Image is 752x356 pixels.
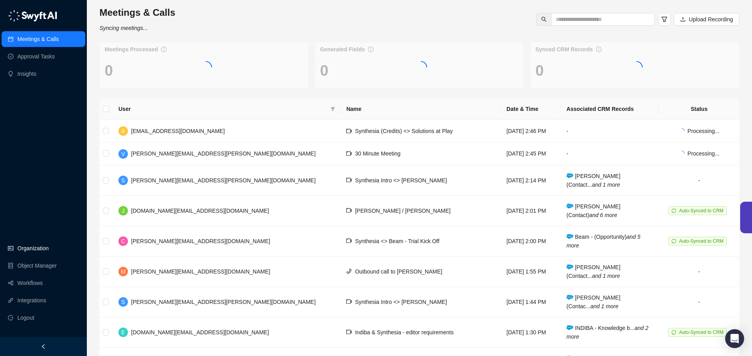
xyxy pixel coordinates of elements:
span: Synthesia <> Beam - Trial Kick Off [355,238,439,244]
button: Upload Recording [674,13,739,26]
span: [PERSON_NAME] (Contact) [566,203,621,218]
span: Synthesia (Credits) <> Solutions at Play [355,128,452,134]
span: Logout [17,310,34,326]
td: [DATE] 2:45 PM [500,142,560,165]
span: 30 Minute Meeting [355,150,400,157]
span: [EMAIL_ADDRESS][DOMAIN_NAME] [131,128,225,134]
span: video-camera [346,128,352,134]
span: video-camera [346,177,352,183]
a: Workflows [17,275,43,291]
td: [DATE] 1:44 PM [500,287,560,317]
span: loading [415,61,428,74]
a: Insights [17,66,36,82]
span: [PERSON_NAME] (Contac... [566,294,621,309]
span: [PERSON_NAME][EMAIL_ADDRESS][DOMAIN_NAME] [131,268,270,275]
a: Approval Tasks [17,49,55,64]
span: video-camera [346,151,352,156]
span: A [121,127,125,135]
span: [PERSON_NAME] (Contact... [566,264,621,279]
span: sync [671,239,676,244]
span: Auto-Synced to CRM [679,238,724,244]
span: E [121,328,125,337]
span: [PERSON_NAME][EMAIL_ADDRESS][PERSON_NAME][DOMAIN_NAME] [131,150,316,157]
span: Synthesia Intro <> [PERSON_NAME] [355,299,447,305]
td: [DATE] 1:55 PM [500,257,560,287]
span: INDIBA - Knowledge b... [566,325,648,340]
span: S [121,176,125,185]
span: video-camera [346,208,352,213]
span: [DOMAIN_NAME][EMAIL_ADDRESS][DOMAIN_NAME] [131,208,269,214]
span: Synthesia Intro <> [PERSON_NAME] [355,177,447,184]
span: J [122,206,125,215]
td: - [659,287,739,317]
td: [DATE] 2:14 PM [500,165,560,196]
a: Organization [17,240,49,256]
a: Integrations [17,292,46,308]
th: Date & Time [500,98,560,120]
td: - [659,257,739,287]
td: - [659,165,739,196]
span: [PERSON_NAME] (Contact... [566,173,621,188]
i: and 1 more [591,303,619,309]
span: loading [679,150,684,156]
td: [DATE] 2:01 PM [500,196,560,226]
span: loading [199,61,212,74]
i: Syncing meetings... [99,25,148,31]
span: search [541,17,547,22]
td: [DATE] 1:30 PM [500,317,560,348]
a: Meetings & Calls [17,31,59,47]
span: V [121,150,125,158]
span: video-camera [346,238,352,244]
span: filter [330,107,335,111]
span: C [121,237,125,245]
span: sync [671,208,676,213]
th: Name [340,98,500,120]
span: [PERSON_NAME] / [PERSON_NAME] [355,208,450,214]
i: and 1 more [592,182,620,188]
th: Status [659,98,739,120]
td: [DATE] 2:00 PM [500,226,560,257]
span: Processing... [688,128,720,134]
span: loading [630,61,643,74]
span: loading [679,128,684,134]
a: Object Manager [17,258,57,274]
h3: Meetings & Calls [99,6,175,19]
span: filter [661,16,668,22]
span: S [121,298,125,306]
span: Upload Recording [689,15,733,24]
td: - [560,120,659,142]
span: Auto-Synced to CRM [679,330,724,335]
i: and 1 more [592,273,620,279]
span: logout [8,315,13,320]
i: and 5 more [566,234,640,249]
span: [PERSON_NAME][EMAIL_ADDRESS][PERSON_NAME][DOMAIN_NAME] [131,177,316,184]
span: [PERSON_NAME][EMAIL_ADDRESS][DOMAIN_NAME] [131,238,270,244]
span: User [118,105,327,113]
span: [DOMAIN_NAME][EMAIL_ADDRESS][DOMAIN_NAME] [131,329,269,335]
span: Indiba & Synthesia - editor requirements [355,329,454,335]
span: sync [671,330,676,335]
span: video-camera [346,299,352,304]
span: Processing... [688,150,720,157]
i: and 6 more [589,212,617,218]
span: filter [329,103,337,115]
span: video-camera [346,329,352,335]
span: Auto-Synced to CRM [679,208,724,214]
td: - [560,142,659,165]
td: [DATE] 2:46 PM [500,120,560,142]
span: upload [680,17,686,22]
span: phone [346,268,352,274]
span: left [41,344,46,349]
span: Beam - (Opportunity) [566,234,640,249]
th: Associated CRM Records [560,98,659,120]
span: [PERSON_NAME][EMAIL_ADDRESS][PERSON_NAME][DOMAIN_NAME] [131,299,316,305]
img: logo-05li4sbe.png [8,10,57,22]
span: Outbound call to [PERSON_NAME] [355,268,442,275]
div: Open Intercom Messenger [725,329,744,348]
span: M [121,267,126,276]
i: and 2 more [566,325,648,340]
